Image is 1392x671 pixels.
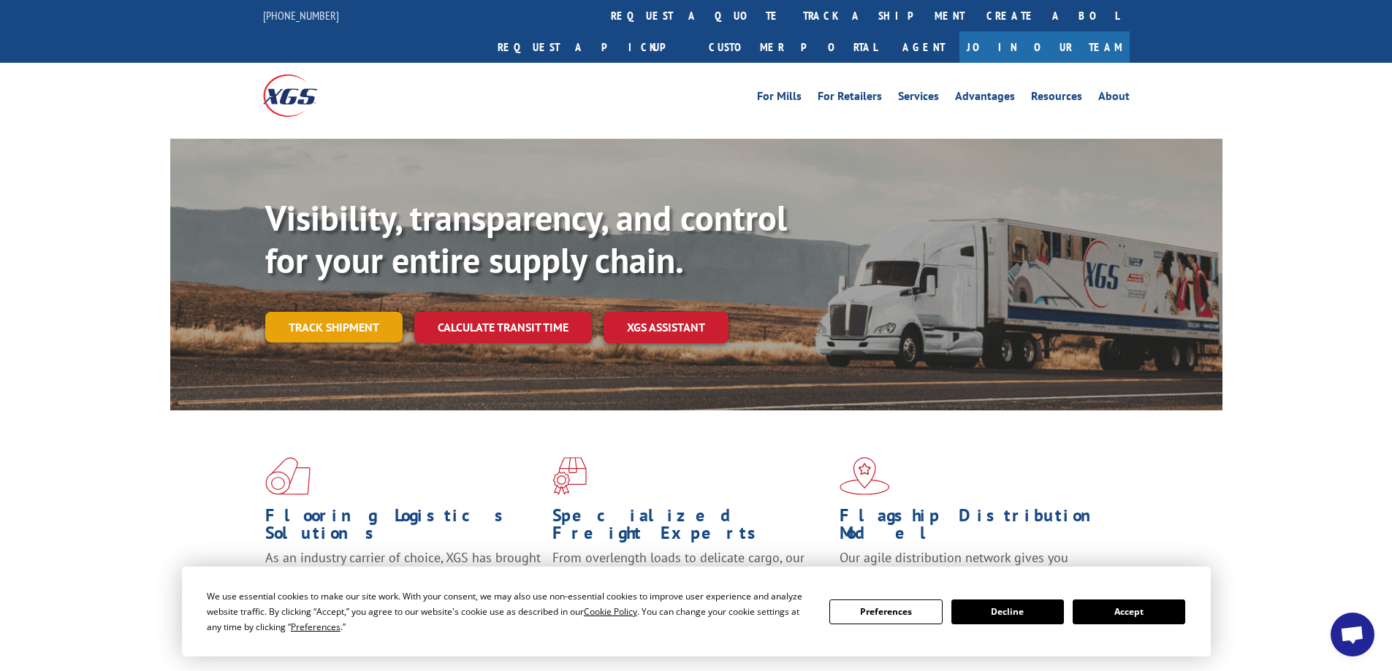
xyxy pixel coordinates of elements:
a: XGS ASSISTANT [604,312,729,343]
div: Open chat [1331,613,1374,656]
a: For Retailers [818,91,882,107]
a: Customer Portal [698,31,888,63]
p: From overlength loads to delicate cargo, our experienced staff knows the best way to move your fr... [552,549,829,614]
span: Preferences [291,621,341,633]
a: Advantages [955,91,1015,107]
b: Visibility, transparency, and control for your entire supply chain. [265,195,787,283]
span: As an industry carrier of choice, XGS has brought innovation and dedication to flooring logistics... [265,549,541,601]
a: [PHONE_NUMBER] [263,8,339,23]
a: Resources [1031,91,1082,107]
button: Preferences [829,599,942,624]
div: We use essential cookies to make our site work. With your consent, we may also use non-essential ... [207,588,812,634]
div: Cookie Consent Prompt [182,567,1211,656]
a: Track shipment [265,312,403,342]
a: About [1098,91,1130,107]
h1: Flagship Distribution Model [840,507,1116,549]
a: Agent [888,31,959,63]
h1: Flooring Logistics Solutions [265,507,541,549]
a: Services [898,91,939,107]
h1: Specialized Freight Experts [552,507,829,549]
button: Accept [1073,599,1185,624]
span: Cookie Policy [584,605,637,618]
img: xgs-icon-flagship-distribution-model-red [840,457,890,495]
span: Our agile distribution network gives you nationwide inventory management on demand. [840,549,1108,583]
a: Request a pickup [487,31,698,63]
a: Join Our Team [959,31,1130,63]
img: xgs-icon-total-supply-chain-intelligence-red [265,457,311,495]
img: xgs-icon-focused-on-flooring-red [552,457,587,495]
a: For Mills [757,91,802,107]
a: Calculate transit time [414,312,592,343]
button: Decline [951,599,1064,624]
